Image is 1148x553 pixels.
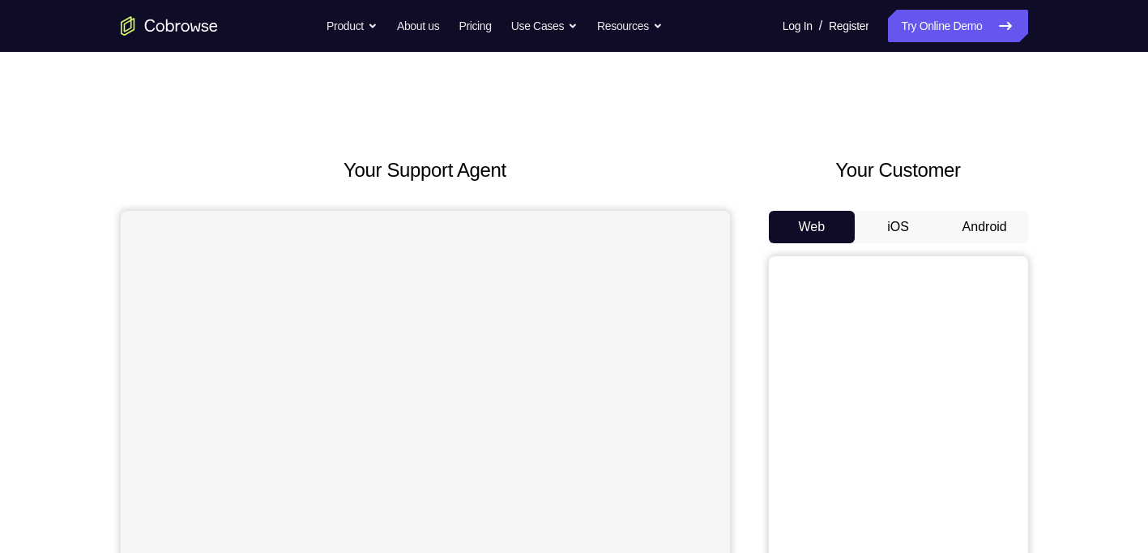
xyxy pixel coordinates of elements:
a: Try Online Demo [888,10,1027,42]
h2: Your Customer [769,156,1028,185]
button: iOS [855,211,941,243]
button: Product [326,10,378,42]
button: Android [941,211,1028,243]
a: Go to the home page [121,16,218,36]
h2: Your Support Agent [121,156,730,185]
a: Register [829,10,868,42]
span: / [819,16,822,36]
button: Web [769,211,856,243]
a: About us [397,10,439,42]
a: Log In [783,10,813,42]
button: Resources [597,10,663,42]
button: Use Cases [511,10,578,42]
a: Pricing [459,10,491,42]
